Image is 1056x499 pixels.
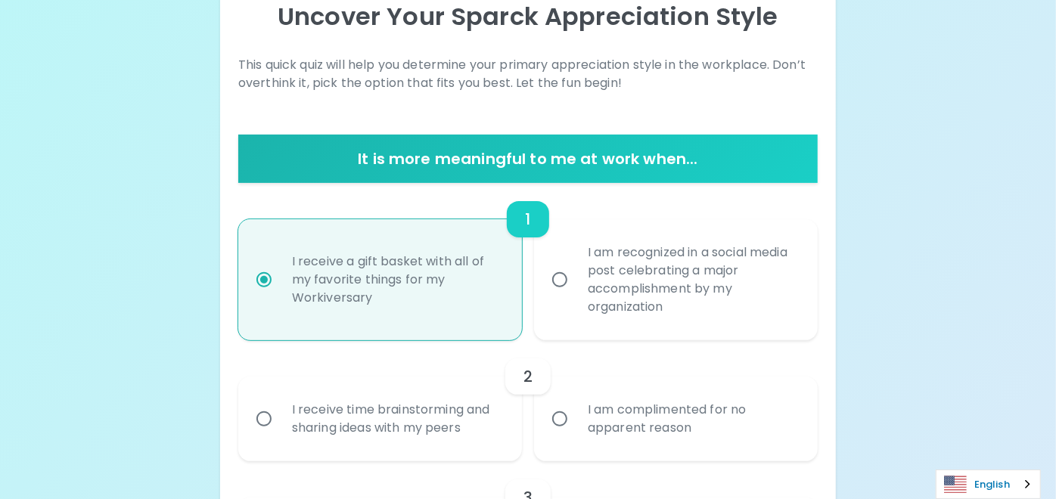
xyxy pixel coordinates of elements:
[525,207,530,231] h6: 1
[523,364,533,389] h6: 2
[238,340,818,461] div: choice-group-check
[936,470,1041,499] div: Language
[238,183,818,340] div: choice-group-check
[280,383,514,455] div: I receive time brainstorming and sharing ideas with my peers
[244,147,812,171] h6: It is more meaningful to me at work when...
[936,470,1041,499] aside: Language selected: English
[238,56,818,92] p: This quick quiz will help you determine your primary appreciation style in the workplace. Don’t o...
[576,225,809,334] div: I am recognized in a social media post celebrating a major accomplishment by my organization
[280,234,514,325] div: I receive a gift basket with all of my favorite things for my Workiversary
[238,2,818,32] p: Uncover Your Sparck Appreciation Style
[576,383,809,455] div: I am complimented for no apparent reason
[936,470,1040,498] a: English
